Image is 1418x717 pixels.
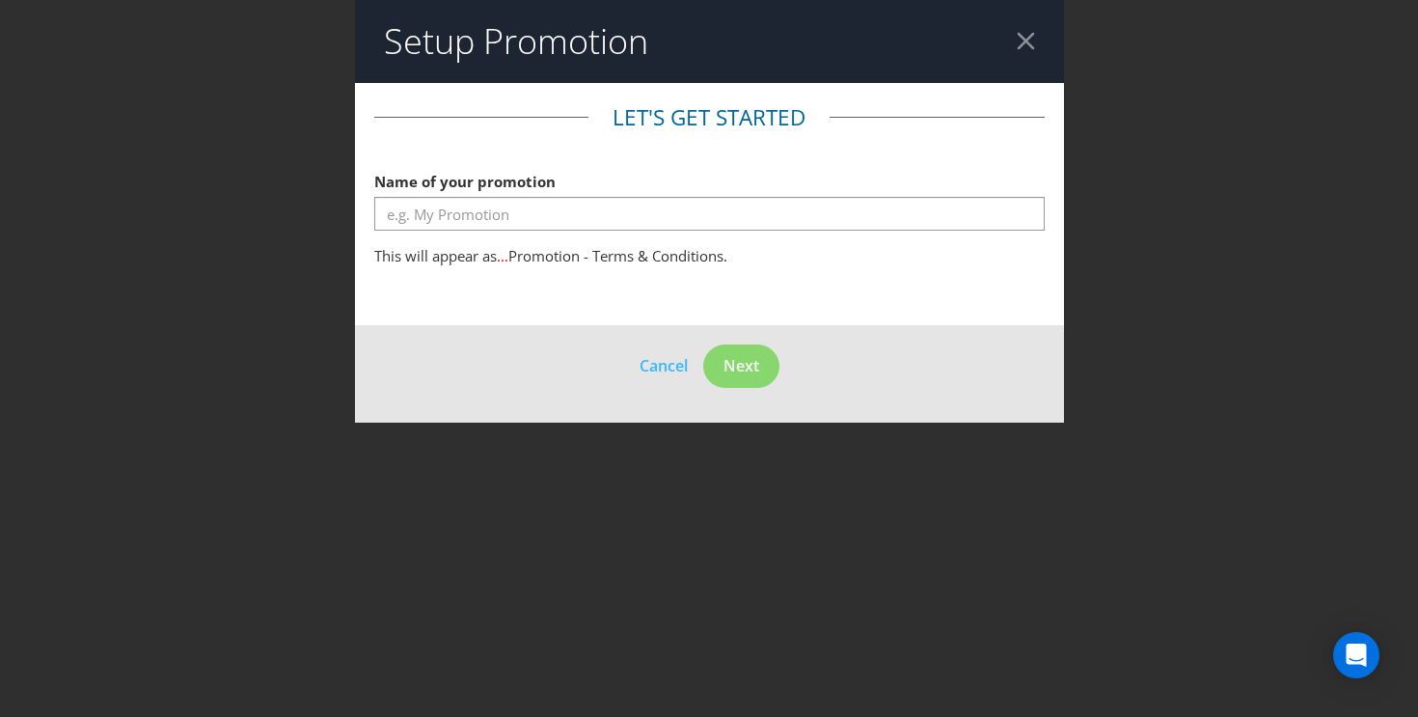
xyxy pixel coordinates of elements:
span: Promotion - Terms & Conditions. [508,246,727,265]
div: Open Intercom Messenger [1333,632,1379,678]
button: Next [703,345,779,388]
span: Next [723,355,759,376]
input: e.g. My Promotion [374,197,1045,231]
h2: Setup Promotion [384,22,648,61]
span: Cancel [640,355,688,376]
button: Cancel [639,353,689,378]
legend: Let's get started [588,102,830,133]
span: This will appear as [374,246,497,265]
span: ... [497,246,508,265]
span: Name of your promotion [374,172,556,191]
